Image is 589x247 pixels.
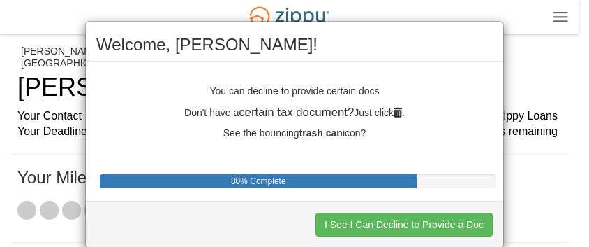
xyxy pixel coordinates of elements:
b: trash can [299,127,343,139]
h2: Welcome, [PERSON_NAME]! [96,36,493,54]
div: Progress Bar [100,174,417,188]
p: You can decline to provide certain docs [96,86,493,97]
button: I See I Can Decline to Provide a Doc [315,213,493,237]
p: See the bouncing icon? [96,128,493,139]
b: certain tax document? [239,106,354,119]
p: Don't have a Just click . [96,104,493,121]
